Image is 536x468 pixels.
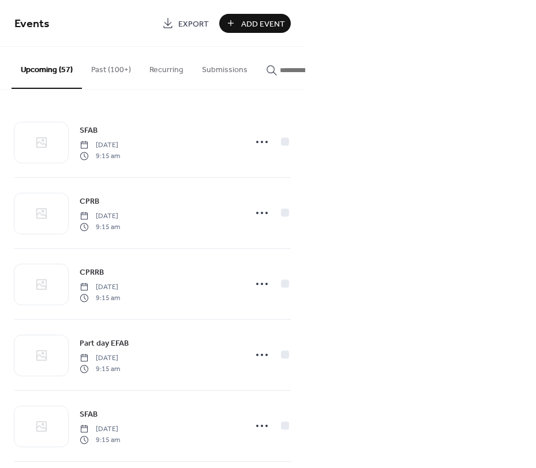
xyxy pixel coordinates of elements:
[80,409,98,421] span: SFAB
[82,47,140,88] button: Past (100+)
[80,151,120,161] span: 9:15 am
[80,267,104,279] span: CPRRB
[80,407,98,421] a: SFAB
[80,424,120,435] span: [DATE]
[178,18,209,30] span: Export
[80,293,120,303] span: 9:15 am
[241,18,285,30] span: Add Event
[80,140,120,151] span: [DATE]
[193,47,257,88] button: Submissions
[80,211,120,222] span: [DATE]
[80,125,98,137] span: SFAB
[80,196,99,208] span: CPRB
[80,336,129,350] a: Part day EFAB
[80,435,120,445] span: 9:15 am
[140,47,193,88] button: Recurring
[80,353,120,364] span: [DATE]
[80,222,120,232] span: 9:15 am
[80,194,99,208] a: CPRB
[80,282,120,293] span: [DATE]
[80,364,120,374] span: 9:15 am
[12,47,82,89] button: Upcoming (57)
[80,123,98,137] a: SFAB
[14,13,50,35] span: Events
[156,14,215,33] a: Export
[80,338,129,350] span: Part day EFAB
[219,14,291,33] button: Add Event
[80,265,104,279] a: CPRRB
